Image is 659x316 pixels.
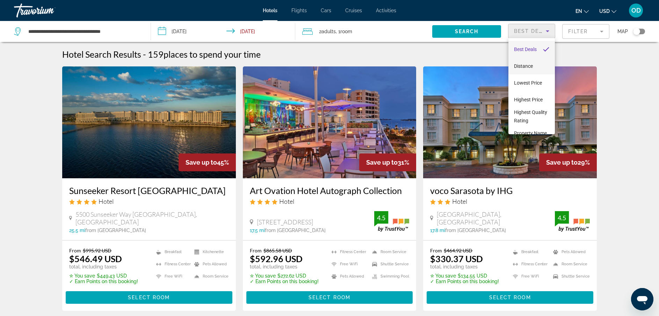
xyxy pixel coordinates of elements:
span: Distance [514,63,533,69]
span: Best Deals [514,46,537,52]
span: Highest Quality Rating [514,109,547,123]
span: Highest Price [514,97,543,102]
iframe: Button to launch messaging window [631,288,653,310]
div: Sort by [508,38,555,134]
span: Lowest Price [514,80,542,86]
span: Property Name [514,130,547,136]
